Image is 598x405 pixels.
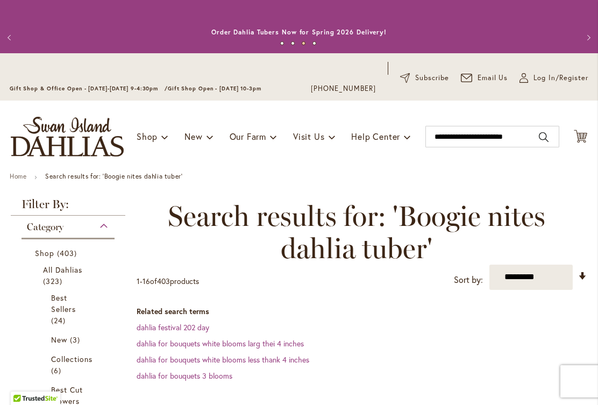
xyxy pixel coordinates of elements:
span: 1 [137,276,140,286]
a: Order Dahlia Tubers Now for Spring 2026 Delivery! [211,28,387,36]
span: Email Us [478,73,508,83]
a: Shop [35,247,104,259]
iframe: Launch Accessibility Center [8,367,38,397]
label: Sort by: [454,270,483,290]
span: Our Farm [230,131,266,142]
span: 403 [157,276,170,286]
span: 24 [51,315,68,326]
a: store logo [11,117,124,157]
a: Log In/Register [519,73,588,83]
a: All Dahlias [43,264,96,287]
span: Shop [35,248,54,258]
a: Email Us [461,73,508,83]
a: Home [10,172,26,180]
button: 4 of 4 [312,41,316,45]
a: [PHONE_NUMBER] [311,83,376,94]
span: Category [27,221,63,233]
span: 403 [57,247,80,259]
span: Collections [51,354,93,364]
a: dahlia for bouquets white blooms less thank 4 inches [137,354,309,365]
span: Log In/Register [533,73,588,83]
span: Subscribe [415,73,449,83]
a: Collections [51,353,88,376]
span: Gift Shop & Office Open - [DATE]-[DATE] 9-4:30pm / [10,85,168,92]
a: dahlia festival 202 day [137,322,209,332]
span: Help Center [351,131,400,142]
span: Search results for: 'Boogie nites dahlia tuber' [137,200,576,265]
dt: Related search terms [137,306,587,317]
span: All Dahlias [43,265,83,275]
span: New [184,131,202,142]
span: 6 [51,365,64,376]
strong: Filter By: [11,198,125,216]
span: New [51,335,67,345]
span: 3 [70,334,83,345]
span: Gift Shop Open - [DATE] 10-3pm [168,85,261,92]
button: 3 of 4 [302,41,305,45]
span: Best Sellers [51,293,76,314]
span: Shop [137,131,158,142]
a: New [51,334,88,345]
a: dahlia for bouquets white blooms larg thei 4 inches [137,338,304,349]
button: 2 of 4 [291,41,295,45]
p: - of products [137,273,199,290]
a: Subscribe [400,73,449,83]
span: Visit Us [293,131,324,142]
a: Best Sellers [51,292,88,326]
span: 16 [143,276,150,286]
a: dahlia for bouquets 3 blooms [137,371,232,381]
button: Next [576,27,598,48]
span: 323 [43,275,65,287]
strong: Search results for: 'Boogie nites dahlia tuber' [45,172,182,180]
button: 1 of 4 [280,41,284,45]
